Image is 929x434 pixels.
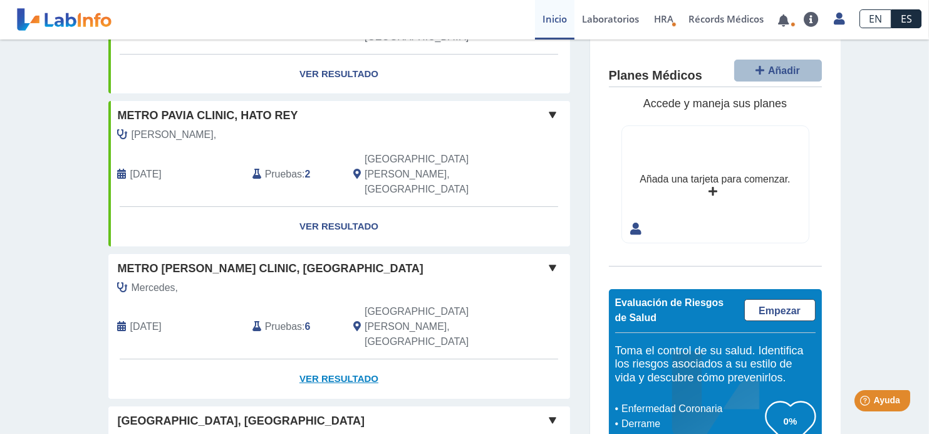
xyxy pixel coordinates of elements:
span: San Juan, PR [365,152,503,197]
div: : [243,152,344,197]
button: Añadir [734,60,822,82]
span: Empezar [759,305,801,316]
span: HRA [654,13,673,25]
span: [GEOGRAPHIC_DATA], [GEOGRAPHIC_DATA] [118,413,365,430]
span: 2025-09-16 [130,319,162,334]
span: Evaluación de Riesgos de Salud [615,297,724,323]
a: ES [891,9,921,28]
b: 2 [305,169,311,179]
a: EN [859,9,891,28]
a: Ver Resultado [108,359,570,399]
span: Metro Pavia Clinic, Hato Rey [118,107,298,124]
h3: 0% [766,413,816,429]
h5: Toma el control de su salud. Identifica los riesgos asociados a su estilo de vida y descubre cómo... [615,344,816,385]
h4: Planes Médicos [609,68,702,83]
span: Chaloka, [132,127,217,142]
a: Ver Resultado [108,207,570,246]
li: Enfermedad Coronaria [618,401,766,416]
a: Ver Resultado [108,55,570,94]
b: 6 [305,321,311,332]
span: Pruebas [265,167,302,182]
span: Mercedes, [132,280,178,295]
li: Derrame [618,416,766,431]
div: Añada una tarjeta para comenzar. [640,172,790,187]
iframe: Help widget launcher [817,385,915,420]
a: Empezar [744,299,816,321]
span: Metro [PERSON_NAME] Clinic, [GEOGRAPHIC_DATA] [118,260,423,277]
div: : [243,304,344,349]
span: Añadir [768,65,800,76]
span: San Juan, PR [365,304,503,349]
span: Accede y maneja sus planes [643,97,787,110]
span: Pruebas [265,319,302,334]
span: 2022-09-29 [130,167,162,182]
